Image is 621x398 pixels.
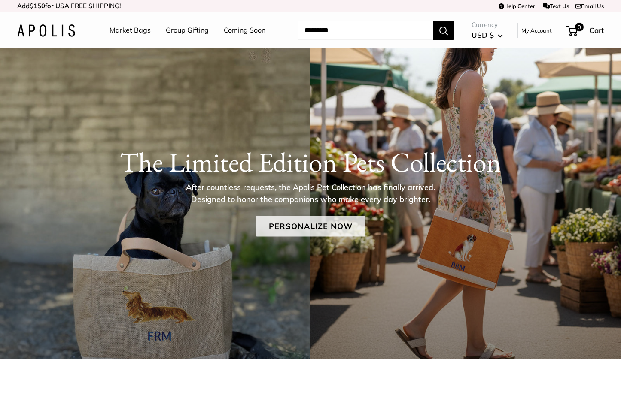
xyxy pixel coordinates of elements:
a: My Account [521,25,552,36]
span: Cart [589,26,604,35]
a: Coming Soon [224,24,265,37]
span: $150 [30,2,45,10]
a: Market Bags [110,24,151,37]
button: USD $ [472,28,503,42]
h1: The Limited Edition Pets Collection [17,146,604,178]
span: 0 [575,23,584,31]
a: Personalize Now [256,216,365,237]
a: 0 Cart [567,24,604,37]
img: Apolis [17,24,75,37]
span: USD $ [472,30,494,39]
span: Currency [472,19,503,31]
input: Search... [298,21,433,40]
a: Email Us [575,3,604,9]
a: Group Gifting [166,24,209,37]
button: Search [433,21,454,40]
p: After countless requests, the Apolis Pet Collection has finally arrived. Designed to honor the co... [171,181,450,205]
a: Text Us [543,3,569,9]
a: Help Center [499,3,535,9]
